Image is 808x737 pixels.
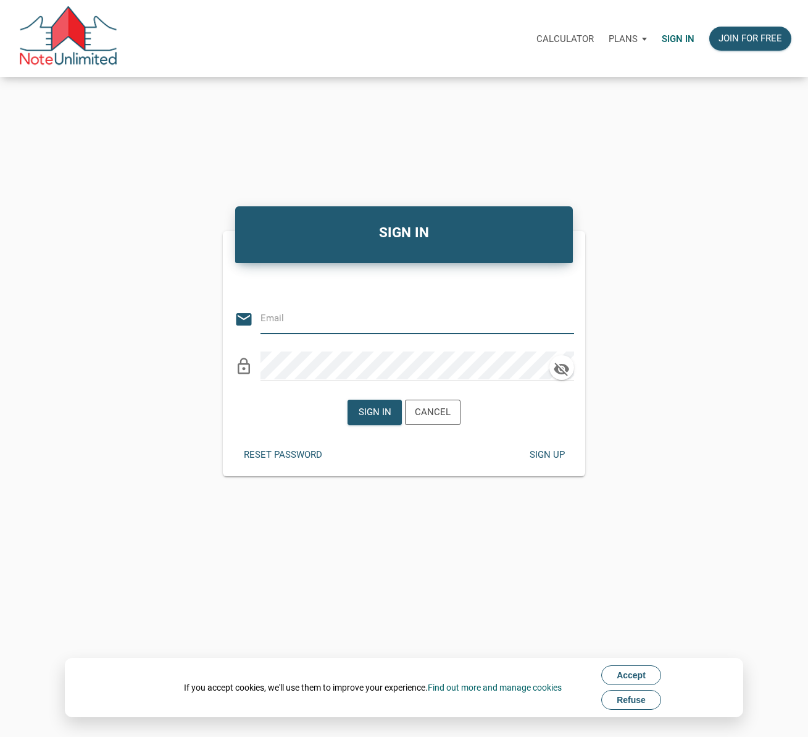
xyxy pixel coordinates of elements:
[428,683,562,693] a: Find out more and manage cookies
[405,400,460,425] button: Cancel
[709,27,791,51] button: Join for free
[348,400,402,425] button: Sign in
[359,405,391,419] div: Sign in
[244,448,322,462] div: Reset password
[617,695,646,705] span: Refuse
[601,665,661,685] button: Accept
[601,20,654,57] button: Plans
[609,33,638,44] p: Plans
[520,443,574,467] button: Sign up
[235,310,253,329] i: email
[184,681,562,694] div: If you accept cookies, we'll use them to improve your experience.
[654,19,702,58] a: Sign in
[244,222,564,243] h4: SIGN IN
[19,6,118,71] img: NoteUnlimited
[235,357,253,376] i: lock_outline
[718,32,782,46] div: Join for free
[601,690,661,710] button: Refuse
[601,19,654,58] a: Plans
[536,33,594,44] p: Calculator
[529,19,601,58] a: Calculator
[662,33,694,44] p: Sign in
[529,448,564,462] div: Sign up
[415,405,451,419] div: Cancel
[702,19,799,58] a: Join for free
[235,443,331,467] button: Reset password
[260,305,556,332] input: Email
[617,670,646,680] span: Accept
